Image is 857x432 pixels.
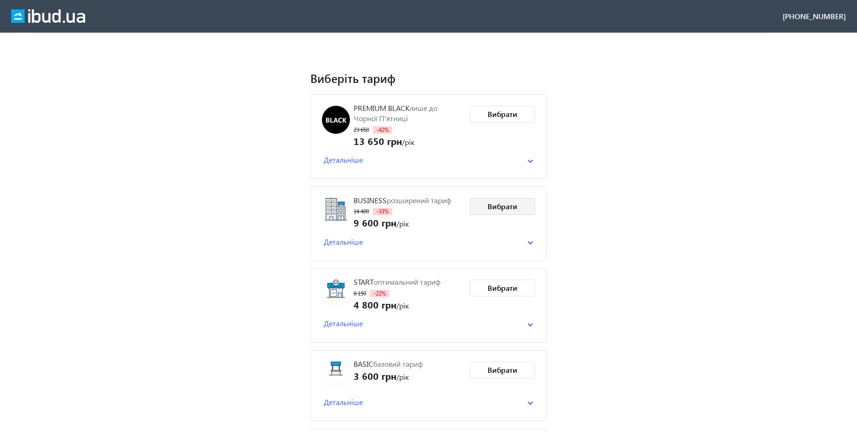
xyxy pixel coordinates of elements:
[374,277,441,287] span: оптимальний тариф
[322,153,535,167] mat-expansion-panel-header: Детальніше
[783,11,846,21] div: [PHONE_NUMBER]
[354,216,451,229] div: /рік
[322,280,350,308] img: Start
[373,208,392,215] span: -33%
[324,237,363,247] span: Детальніше
[373,359,423,369] span: базовий тариф
[488,283,517,293] span: Вибрати
[387,195,451,205] span: розширений тариф
[488,201,517,212] span: Вибрати
[322,198,350,226] img: Business
[322,362,350,390] img: Basic
[354,126,369,133] span: 23 650
[322,316,535,330] mat-expansion-panel-header: Детальніше
[354,208,369,215] span: 14 400
[373,126,392,134] span: -42%
[488,365,517,375] span: Вибрати
[370,290,389,297] span: -22%
[488,109,517,119] span: Вибрати
[354,195,387,205] span: Business
[310,70,547,86] h1: Виберіть тариф
[354,298,441,311] div: /рік
[354,103,437,123] span: лише до Чорної П'ятниці
[354,216,396,229] span: 9 600 грн
[11,9,85,23] img: ibud_full_logo_white.svg
[354,290,366,297] span: 6 150
[324,318,363,329] span: Детальніше
[354,369,423,382] div: /рік
[470,106,535,123] button: Вибрати
[470,362,535,378] button: Вибрати
[324,397,363,407] span: Детальніше
[470,280,535,296] button: Вибрати
[354,134,402,147] span: 13 650 грн
[354,359,373,369] span: Basic
[322,235,535,249] mat-expansion-panel-header: Детальніше
[354,103,409,113] span: PREMIUM BLACK
[324,155,363,165] span: Детальніше
[354,298,396,311] span: 4 800 грн
[354,277,374,287] span: Start
[322,395,535,409] mat-expansion-panel-header: Детальніше
[470,198,535,215] button: Вибрати
[322,106,350,134] img: PREMIUM BLACK
[354,134,462,147] div: /рік
[354,369,396,382] span: 3 600 грн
